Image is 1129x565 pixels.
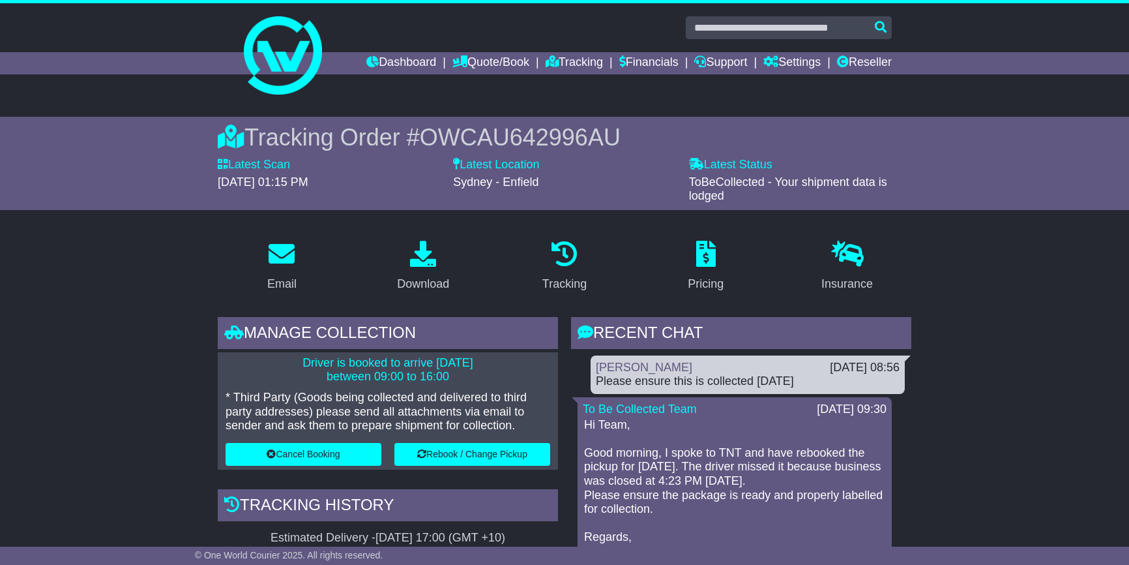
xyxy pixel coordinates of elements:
a: Tracking [534,236,595,298]
div: Estimated Delivery - [218,531,558,545]
p: * Third Party (Goods being collected and delivered to third party addresses) please send all atta... [226,391,550,433]
button: Cancel Booking [226,443,381,466]
a: Download [389,236,458,298]
a: Support [694,52,747,74]
a: Email [259,236,305,298]
span: [DATE] 01:15 PM [218,176,308,189]
div: RECENT CHAT [571,317,911,352]
a: Reseller [837,52,892,74]
a: Quote/Book [452,52,529,74]
p: Hi Team, Good morning, I spoke to TNT and have rebooked the pickup for [DATE]. The driver missed ... [584,418,885,559]
label: Latest Location [453,158,539,172]
div: Pricing [688,275,724,293]
div: Tracking history [218,489,558,525]
div: Manage collection [218,317,558,352]
a: Settings [763,52,821,74]
label: Latest Status [689,158,772,172]
a: Financials [619,52,679,74]
div: [DATE] 17:00 (GMT +10) [375,531,505,545]
span: © One World Courier 2025. All rights reserved. [195,550,383,560]
div: [DATE] 09:30 [817,403,887,417]
div: [DATE] 08:56 [830,361,900,375]
div: Insurance [821,275,873,293]
div: Download [397,275,449,293]
div: Tracking [542,275,587,293]
div: Tracking Order # [218,123,911,151]
span: ToBeCollected - Your shipment data is lodged [689,176,887,203]
a: Dashboard [366,52,436,74]
a: Tracking [546,52,603,74]
a: [PERSON_NAME] [596,361,692,374]
div: Email [267,275,297,293]
a: To Be Collected Team [583,403,697,416]
span: OWCAU642996AU [420,124,621,151]
a: Insurance [813,236,881,298]
p: Driver is booked to arrive [DATE] between 09:00 to 16:00 [226,356,550,384]
a: Pricing [679,236,732,298]
span: Sydney - Enfield [453,176,538,189]
label: Latest Scan [218,158,290,172]
button: Rebook / Change Pickup [394,443,550,466]
div: Please ensure this is collected [DATE] [596,374,900,389]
